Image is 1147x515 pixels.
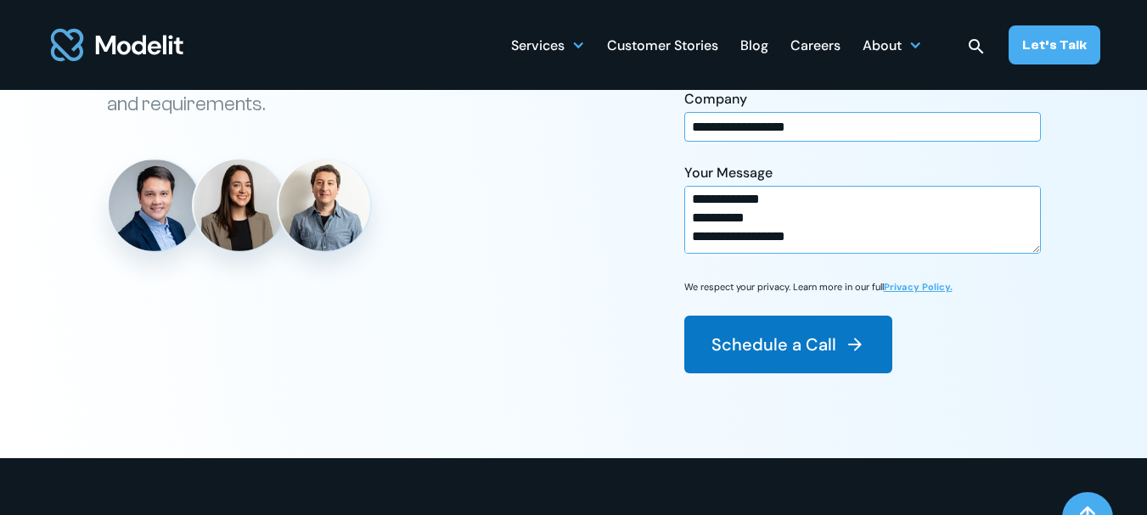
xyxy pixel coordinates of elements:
[1022,36,1087,54] div: Let’s Talk
[740,28,768,61] a: Blog
[684,316,892,373] button: Schedule a Call
[863,28,922,61] div: About
[48,19,187,71] img: modelit logo
[684,281,953,294] p: We respect your privacy. Learn more in our full
[194,160,285,251] img: Angelica Buffa
[863,31,902,64] div: About
[790,28,841,61] a: Careers
[511,31,565,64] div: Services
[845,334,865,355] img: arrow right
[1009,25,1100,64] a: Let’s Talk
[684,164,1041,182] div: Your Message
[109,160,200,251] img: Danny Tang
[684,90,1041,109] div: Company
[511,28,585,61] div: Services
[607,31,718,64] div: Customer Stories
[607,28,718,61] a: Customer Stories
[711,333,836,356] div: Schedule a Call
[278,160,370,251] img: Diego Febles
[884,281,953,293] a: Privacy Policy.
[48,19,187,71] a: home
[740,31,768,64] div: Blog
[790,31,841,64] div: Careers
